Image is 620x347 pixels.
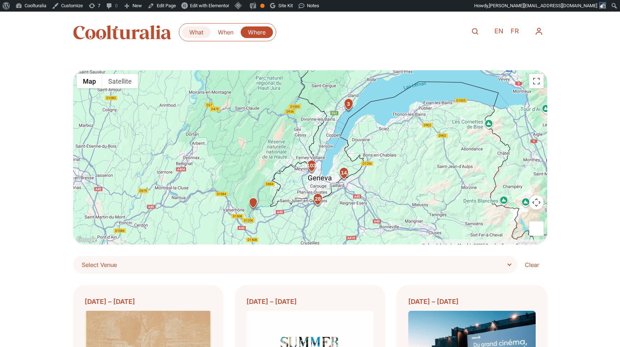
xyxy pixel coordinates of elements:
[75,235,99,244] a: Open this area in Google Maps (opens a new window)
[182,26,211,38] a: What
[85,297,212,306] div: [DATE] – [DATE]
[278,3,293,8] span: Site Kit
[341,98,355,113] div: 3
[531,23,547,40] nav: Menu
[82,261,117,268] span: Select Venue
[531,23,547,40] button: Menu Toggle
[75,235,99,244] img: Google
[525,260,539,269] span: Clear
[260,4,265,8] div: OK
[311,193,325,208] div: 28
[491,26,507,37] a: EN
[77,74,102,88] button: Show street map
[304,159,319,174] div: 103
[529,74,544,88] button: Toggle fullscreen view
[102,74,138,88] button: Show satellite imagery
[529,195,544,210] button: Map camera controls
[82,260,117,270] span: Select Venue
[494,28,503,35] span: EN
[517,256,547,273] a: Clear
[458,243,497,247] span: Map data ©2025 Google
[422,239,454,251] button: Keyboard shortcuts
[241,26,273,38] a: Where
[507,26,523,37] a: FR
[82,260,514,270] span: Select Venue
[190,3,229,8] span: Edit with Elementor
[516,243,545,247] a: Report a map error
[337,167,351,181] div: 14
[182,26,273,38] nav: Menu
[511,28,519,35] span: FR
[211,26,241,38] a: When
[502,243,512,247] a: Terms
[408,297,535,306] div: [DATE] – [DATE]
[247,197,260,210] div: Fort l'ÉcluseFort l'Ecluse, Route de Genève, Léaz, France
[489,3,597,8] span: [PERSON_NAME][EMAIL_ADDRESS][DOMAIN_NAME]
[529,221,544,236] button: Drag Pegman onto the map to open Street View
[246,297,374,306] div: [DATE] – [DATE]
